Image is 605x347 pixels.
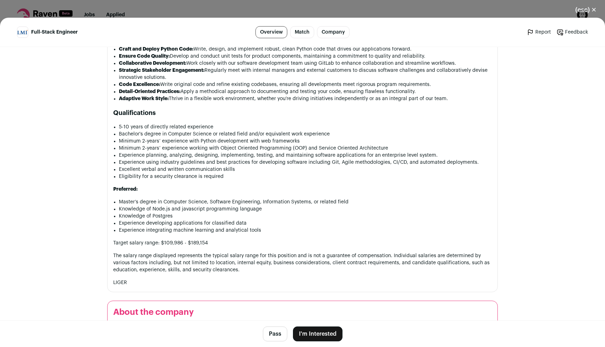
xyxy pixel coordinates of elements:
strong: Code Excellence: [119,82,160,87]
p: Experience planning, analyzing, designing, implementing, testing, and maintaining software applic... [119,152,492,159]
button: I'm Interested [293,326,342,341]
strong: Ensure Code Quality: [119,54,170,59]
strong: Detail-Oriented Practices: [119,89,180,94]
p: Thrive in a flexible work environment, whether you’re driving initiatives independently or as an ... [119,95,492,102]
p: Experience using industry guidelines and best practices for developing software including Git, Ag... [119,159,492,166]
p: Write original code and refine existing codebases, ensuring all developments meet rigorous progra... [119,81,492,88]
p: Bachelor's degree in Computer Science or related field and/or equivalent work experience [119,131,492,138]
a: Report [527,29,551,36]
p: The salary range displayed represents the typical salary range for this position and is not a gua... [113,252,492,273]
strong: Strategic Stakeholder Engagement: [119,68,204,73]
span: Full-Stack Engineer [31,29,78,36]
p: Work closely with our software development team using GitLab to enhance collaboration and streaml... [119,60,492,67]
strong: Preferred: [113,187,138,192]
strong: Craft and Deploy Python Code: [119,47,194,52]
li: Experience integrating machine learning and analytical tools [119,227,492,234]
a: Feedback [557,29,588,36]
p: Master’s degree in Computer Science, Software Engineering, Information Systems, or related field [119,198,492,206]
p: Write, design, and implement robust, clean Python code that drives our applications forward. [119,46,492,53]
p: Excellent verbal and written communication skills [119,166,492,173]
p: Minimum 2-years’ experience with Python development with web frameworks [119,138,492,145]
strong: Adaptive Work Style: [119,96,169,101]
strong: Collaborative Development: [119,61,186,66]
h1: LIGER [113,279,492,286]
p: Apply a methodical approach to documenting and testing your code, ensuring flawless functionality. [119,88,492,95]
button: Close modal [567,2,605,18]
a: Company [317,26,350,38]
a: Overview [255,26,287,38]
button: Pass [263,326,287,341]
p: Knowledge of Postgres [119,213,492,220]
p: Target salary range: $109,986 - $189,154 [113,239,492,247]
h2: About the company [113,307,492,318]
p: Regularly meet with internal managers and external customers to discuss software challenges and c... [119,67,492,81]
img: 582c5977389bfdca1b9f9f3f31c74dcde56fe904a856db893dd5c2f194167bea.jpg [17,30,28,34]
h2: Qualifications [113,108,492,118]
p: Knowledge of Node.js and javascript programming language [119,206,492,213]
p: 5-10 years of directly related experience [119,123,492,131]
p: Eligibility for a security clearance is required [119,173,492,180]
p: Minimum 2-years’ experience working with Object Oriented Programming (OOP) and Service Oriented A... [119,145,492,152]
p: Develop and conduct unit tests for product components, maintaining a commitment to quality and re... [119,53,492,60]
a: Match [290,26,314,38]
li: Experience developing applications for classified data [119,220,492,227]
